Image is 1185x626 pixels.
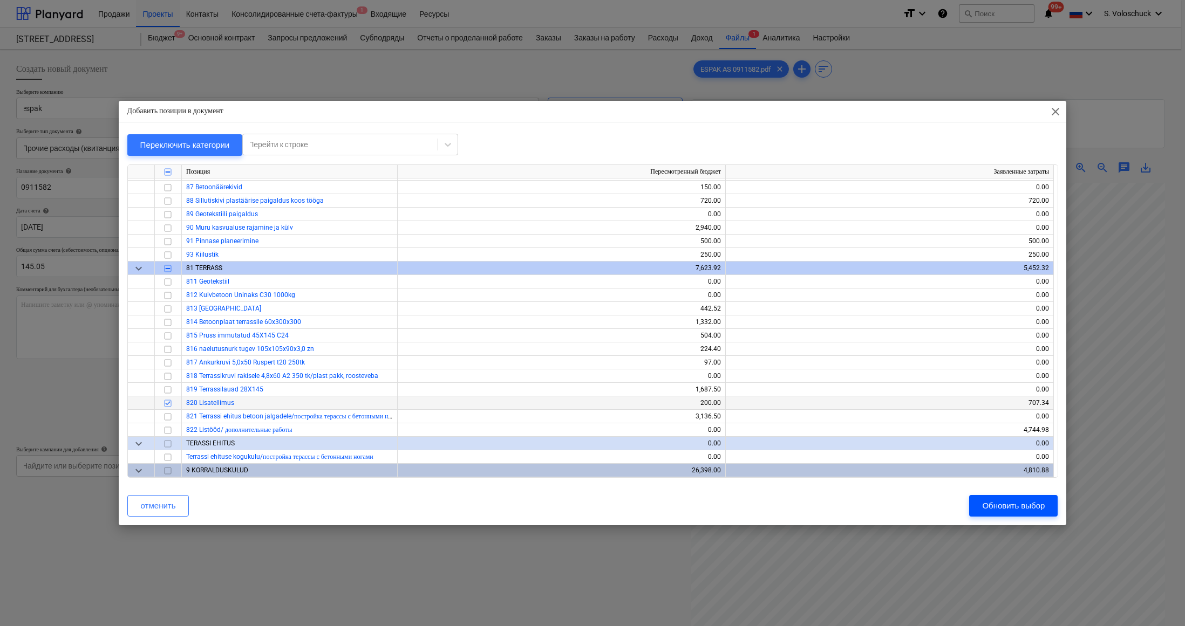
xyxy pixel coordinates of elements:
[402,181,721,194] div: 150.00
[730,275,1049,288] div: 0.00
[398,165,726,178] div: Пересмотренный бюджет
[402,423,721,437] div: 0.00
[730,383,1049,396] div: 0.00
[726,165,1054,178] div: Заявленные затраты
[730,450,1049,464] div: 0.00
[186,345,314,353] a: 816 naelutusnurk tugev 105x105x90x3,0 zn
[186,224,293,231] a: 90 Muru kasvualuse rajamine ja külv
[402,221,721,235] div: 2,940.00
[730,437,1049,450] div: 0.00
[402,275,721,288] div: 0.00
[186,197,324,204] a: 88 Sillutiskivi plastäärise paigaldus koos tööga
[186,291,295,299] a: 812 Kuivbetoon Uninaks C30 1000kg
[141,499,176,513] div: отменить
[730,194,1049,208] div: 720.00
[730,369,1049,383] div: 0.00
[730,423,1049,437] div: 4,744.98
[730,329,1049,342] div: 0.00
[132,464,145,477] span: keyboard_arrow_down
[127,495,189,517] button: отменить
[402,342,721,356] div: 224.40
[730,235,1049,248] div: 500.00
[186,251,219,258] a: 93 Kiilustik
[402,383,721,396] div: 1,687.50
[186,237,258,245] a: 91 Pinnase planeerimine
[132,262,145,275] span: keyboard_arrow_down
[730,181,1049,194] div: 0.00
[402,262,721,275] div: 7,623.92
[402,437,721,450] div: 0.00
[186,466,248,474] span: 9 KORRALDUSKULUD
[730,410,1049,423] div: 0.00
[730,356,1049,369] div: 0.00
[730,221,1049,235] div: 0.00
[402,464,721,477] div: 26,398.00
[186,332,289,339] a: 815 Pruss immutatud 45X145 C24
[140,138,230,152] div: Переключить категории
[969,495,1058,517] button: Обновить выбор
[402,369,721,383] div: 0.00
[186,305,261,312] span: 813 Terrassijalad
[186,318,301,326] a: 814 Betoonplaat terrassile 60x300x300
[186,426,292,434] a: 822 Listööd/ дополнительные работы
[402,329,721,342] div: 504.00
[186,305,261,312] a: 813 [GEOGRAPHIC_DATA]
[186,359,305,366] a: 817 Ankurkruvi 5,0x50 Ruspert t20 250tk
[402,302,721,315] div: 442.52
[402,450,721,464] div: 0.00
[730,464,1049,477] div: 4,810.88
[730,288,1049,302] div: 0.00
[402,248,721,262] div: 250.00
[402,356,721,369] div: 97.00
[186,278,229,285] a: 811 Geotekstiil
[127,134,243,156] button: Переключить категории
[730,262,1049,275] div: 5,452.32
[402,288,721,302] div: 0.00
[186,372,378,380] a: 818 Terrassikruvi rakisele 4,8x60 A2 350 tk/plast pakk, roosteveba
[730,342,1049,356] div: 0.00
[982,499,1045,513] div: Обновить выбор
[182,165,398,178] div: Позиция
[402,410,721,423] div: 3,136.50
[186,183,242,191] a: 87 Betoonäärekivid
[186,439,235,447] span: TERASSI EHITUS
[186,399,234,407] a: 820 Lisatellimus
[186,453,373,460] a: Terrassi ehituse kogukulu/постройка терассы с бетонными ногами
[730,208,1049,221] div: 0.00
[186,210,258,218] a: 89 Geotekstiili paigaldus
[402,235,721,248] div: 500.00
[730,396,1049,410] div: 707.34
[730,302,1049,315] div: 0.00
[1049,105,1062,118] span: close
[186,386,263,393] a: 819 Terrassilauad 28X145
[127,105,223,116] p: Добавить позиции в документ
[730,315,1049,329] div: 0.00
[402,208,721,221] div: 0.00
[402,396,721,410] div: 200.00
[132,437,145,450] span: keyboard_arrow_down
[730,248,1049,262] div: 250.00
[186,412,405,420] a: 821 Terrassi ehitus betoon jalgadele/постройка терассы с бетонными ногами
[402,194,721,208] div: 720.00
[186,264,222,272] span: 81 TERRASS
[402,315,721,329] div: 1,332.00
